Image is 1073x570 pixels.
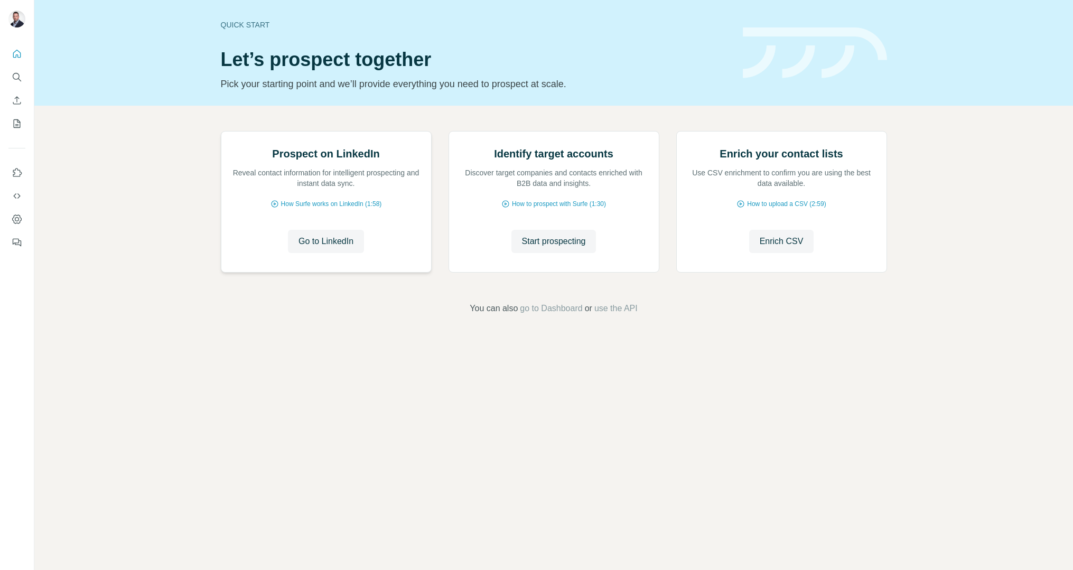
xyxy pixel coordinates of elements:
[8,91,25,110] button: Enrich CSV
[8,163,25,182] button: Use Surfe on LinkedIn
[272,146,379,161] h2: Prospect on LinkedIn
[460,167,648,189] p: Discover target companies and contacts enriched with B2B data and insights.
[743,27,887,79] img: banner
[494,146,613,161] h2: Identify target accounts
[720,146,843,161] h2: Enrich your contact lists
[8,210,25,229] button: Dashboard
[520,302,582,315] button: go to Dashboard
[8,233,25,252] button: Feedback
[232,167,421,189] p: Reveal contact information for intelligent prospecting and instant data sync.
[747,199,826,209] span: How to upload a CSV (2:59)
[288,230,364,253] button: Go to LinkedIn
[8,44,25,63] button: Quick start
[281,199,382,209] span: How Surfe works on LinkedIn (1:58)
[8,114,25,133] button: My lists
[760,235,804,248] span: Enrich CSV
[8,11,25,27] img: Avatar
[585,302,592,315] span: or
[221,20,730,30] div: Quick start
[8,186,25,205] button: Use Surfe API
[511,230,596,253] button: Start prospecting
[470,302,518,315] span: You can also
[221,77,730,91] p: Pick your starting point and we’ll provide everything you need to prospect at scale.
[687,167,876,189] p: Use CSV enrichment to confirm you are using the best data available.
[522,235,586,248] span: Start prospecting
[298,235,353,248] span: Go to LinkedIn
[512,199,606,209] span: How to prospect with Surfe (1:30)
[594,302,638,315] button: use the API
[749,230,814,253] button: Enrich CSV
[221,49,730,70] h1: Let’s prospect together
[8,68,25,87] button: Search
